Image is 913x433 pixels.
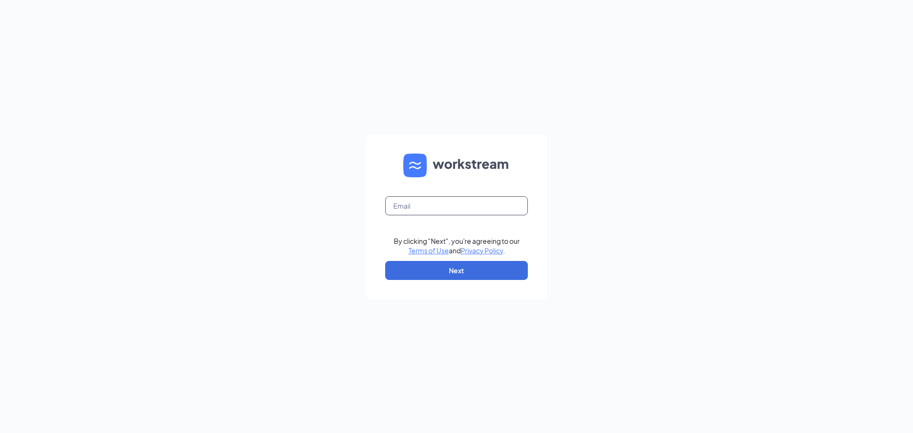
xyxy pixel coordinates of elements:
[408,246,449,255] a: Terms of Use
[461,246,503,255] a: Privacy Policy
[403,154,510,177] img: WS logo and Workstream text
[394,236,520,255] div: By clicking "Next", you're agreeing to our and .
[385,261,528,280] button: Next
[385,196,528,215] input: Email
